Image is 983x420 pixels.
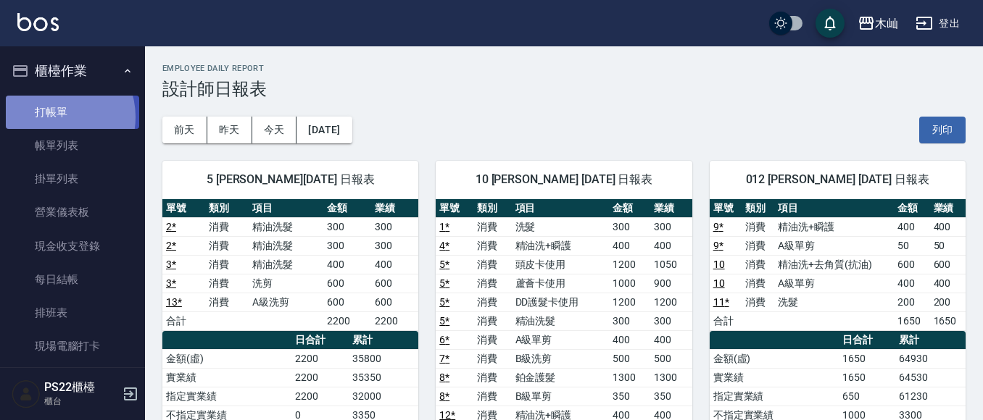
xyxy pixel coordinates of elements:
[742,293,774,311] td: 消費
[774,274,894,293] td: A級單剪
[162,349,291,368] td: 金額(虛)
[839,349,896,368] td: 1650
[512,349,609,368] td: B級洗剪
[371,274,419,293] td: 600
[895,368,966,387] td: 64530
[774,217,894,236] td: 精油洗+瞬護
[710,368,839,387] td: 實業績
[512,255,609,274] td: 頭皮卡使用
[894,274,929,293] td: 400
[609,387,650,406] td: 350
[371,236,419,255] td: 300
[162,199,205,218] th: 單號
[816,9,845,38] button: save
[839,368,896,387] td: 1650
[512,274,609,293] td: 蘆薈卡使用
[894,311,929,330] td: 1650
[162,79,966,99] h3: 設計師日報表
[249,236,323,255] td: 精油洗髮
[609,293,650,311] td: 1200
[609,236,650,255] td: 400
[44,380,118,395] h5: PS22櫃檯
[6,129,139,162] a: 帳單列表
[473,274,511,293] td: 消費
[609,311,650,330] td: 300
[6,263,139,296] a: 每日結帳
[6,196,139,229] a: 營業儀表板
[453,172,674,187] span: 10 [PERSON_NAME] [DATE] 日報表
[742,236,774,255] td: 消費
[650,330,692,349] td: 400
[291,387,349,406] td: 2200
[895,387,966,406] td: 61230
[895,331,966,350] th: 累計
[609,330,650,349] td: 400
[371,293,419,311] td: 600
[473,311,511,330] td: 消費
[205,274,248,293] td: 消費
[349,349,419,368] td: 35800
[162,117,207,143] button: 前天
[473,199,511,218] th: 類別
[180,172,401,187] span: 5 [PERSON_NAME][DATE] 日報表
[650,217,692,236] td: 300
[930,311,966,330] td: 1650
[473,293,511,311] td: 消費
[291,368,349,387] td: 2200
[6,162,139,196] a: 掛單列表
[742,274,774,293] td: 消費
[930,255,966,274] td: 600
[650,293,692,311] td: 1200
[371,311,419,330] td: 2200
[371,255,419,274] td: 400
[249,217,323,236] td: 精油洗髮
[162,311,205,330] td: 合計
[894,255,929,274] td: 600
[774,255,894,274] td: 精油洗+去角質(抗油)
[609,255,650,274] td: 1200
[609,274,650,293] td: 1000
[249,274,323,293] td: 洗剪
[512,217,609,236] td: 洗髮
[371,199,419,218] th: 業績
[207,117,252,143] button: 昨天
[6,52,139,90] button: 櫃檯作業
[650,368,692,387] td: 1300
[6,296,139,329] a: 排班表
[512,387,609,406] td: B級單剪
[436,199,473,218] th: 單號
[650,349,692,368] td: 500
[323,311,371,330] td: 2200
[473,255,511,274] td: 消費
[774,236,894,255] td: A級單剪
[296,117,352,143] button: [DATE]
[473,330,511,349] td: 消費
[473,236,511,255] td: 消費
[852,9,904,38] button: 木屾
[249,199,323,218] th: 項目
[512,311,609,330] td: 精油洗髮
[162,64,966,73] h2: Employee Daily Report
[371,217,419,236] td: 300
[205,217,248,236] td: 消費
[609,199,650,218] th: 金額
[323,236,371,255] td: 300
[323,255,371,274] td: 400
[249,293,323,311] td: A級洗剪
[930,293,966,311] td: 200
[875,14,898,33] div: 木屾
[512,293,609,311] td: DD護髮卡使用
[6,230,139,263] a: 現金收支登錄
[349,368,419,387] td: 35350
[349,387,419,406] td: 32000
[252,117,297,143] button: 今天
[205,293,248,311] td: 消費
[6,96,139,129] a: 打帳單
[650,199,692,218] th: 業績
[727,172,948,187] span: 012 [PERSON_NAME] [DATE] 日報表
[710,349,839,368] td: 金額(虛)
[839,331,896,350] th: 日合計
[44,395,118,408] p: 櫃台
[323,274,371,293] td: 600
[710,199,966,331] table: a dense table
